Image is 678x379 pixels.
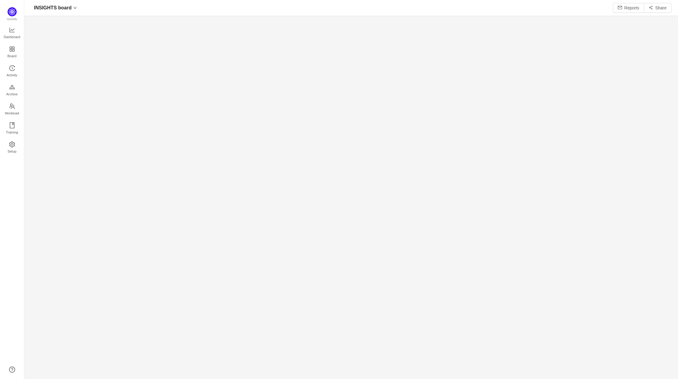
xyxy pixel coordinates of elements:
[9,104,15,116] a: Workload
[7,69,17,81] span: Activity
[4,31,20,43] span: Dashboard
[9,103,15,109] i: icon: team
[9,46,15,58] a: Board
[73,6,77,10] i: icon: down
[9,46,15,52] i: icon: appstore
[9,84,15,90] i: icon: gold
[9,123,15,135] a: Training
[9,27,15,39] a: Dashboard
[644,3,671,13] button: icon: share-altShare
[34,3,71,13] span: INSIGHTS board
[8,50,17,62] span: Board
[8,145,16,157] span: Setup
[7,18,17,21] span: Quantify
[5,107,19,119] span: Workload
[9,27,15,33] i: icon: line-chart
[9,142,15,154] a: Setup
[9,141,15,147] i: icon: setting
[9,65,15,71] i: icon: history
[9,367,15,373] a: icon: question-circle
[9,65,15,77] a: Activity
[6,88,18,100] span: Archive
[8,7,17,16] img: Quantify
[9,122,15,128] i: icon: book
[9,84,15,97] a: Archive
[6,126,18,138] span: Training
[613,3,644,13] button: icon: mailReports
